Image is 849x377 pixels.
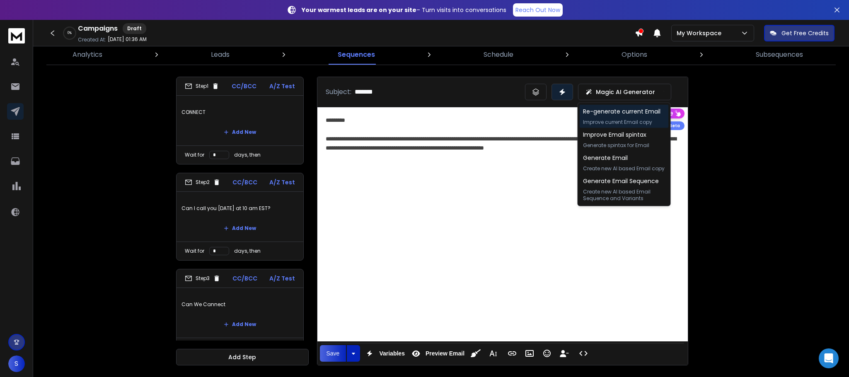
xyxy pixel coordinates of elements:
[756,50,803,60] p: Subsequences
[583,142,649,149] p: Generate spintax for Email
[819,348,839,368] div: Open Intercom Messenger
[232,82,256,90] p: CC/BCC
[333,45,380,65] a: Sequences
[484,50,513,60] p: Schedule
[781,29,829,37] p: Get Free Credits
[68,45,107,65] a: Analytics
[176,269,304,357] li: Step3CC/BCCA/Z TestCan We CannectAdd NewWait fordays, then
[302,6,416,14] strong: Your warmest leads are on your site
[576,345,591,362] button: Code View
[320,345,346,362] button: Save
[181,197,298,220] p: Can I call you [DATE] at 10 am EST?
[8,355,25,372] button: S
[176,349,309,365] button: Add Step
[211,50,230,60] p: Leads
[764,25,834,41] button: Get Free Credits
[269,274,295,283] p: A/Z Test
[617,45,652,65] a: Options
[583,188,665,202] p: Create new AI based Email Sequence and Variants
[302,6,506,14] p: – Turn visits into conversations
[181,293,298,316] p: Can We Cannect
[539,345,555,362] button: Emoticons
[479,45,518,65] a: Schedule
[269,178,295,186] p: A/Z Test
[234,152,261,158] p: days, then
[176,77,304,164] li: Step1CC/BCCA/Z TestCONNECTAdd NewWait fordays, then
[78,24,118,34] h1: Campaigns
[362,345,406,362] button: Variables
[583,119,660,126] p: Improve current Email copy
[78,36,106,43] p: Created At:
[596,88,655,96] p: Magic AI Generator
[504,345,520,362] button: Insert Link (Ctrl+K)
[8,28,25,43] img: logo
[68,31,72,36] p: 0 %
[583,130,649,139] h1: Improve Email spintax
[513,3,563,17] a: Reach Out Now
[556,345,572,362] button: Insert Unsubscribe Link
[377,350,406,357] span: Variables
[185,82,219,90] div: Step 1
[185,179,220,186] div: Step 2
[176,173,304,261] li: Step2CC/BCCA/Z TestCan I call you [DATE] at 10 am EST?Add NewWait fordays, then
[269,82,295,90] p: A/Z Test
[583,154,665,162] h1: Generate Email
[522,345,537,362] button: Insert Image (Ctrl+P)
[232,178,257,186] p: CC/BCC
[408,345,466,362] button: Preview Email
[234,248,261,254] p: days, then
[485,345,501,362] button: More Text
[515,6,560,14] p: Reach Out Now
[583,165,665,172] p: Create new AI based Email copy
[751,45,808,65] a: Subsequences
[424,350,466,357] span: Preview Email
[468,345,484,362] button: Clean HTML
[217,124,263,140] button: Add New
[338,50,375,60] p: Sequences
[206,45,235,65] a: Leads
[665,121,685,130] div: Beta
[583,177,665,185] h1: Generate Email Sequence
[217,316,263,333] button: Add New
[181,101,298,124] p: CONNECT
[578,84,671,100] button: Magic AI Generator
[217,220,263,237] button: Add New
[73,50,102,60] p: Analytics
[232,274,257,283] p: CC/BCC
[185,275,220,282] div: Step 3
[622,50,647,60] p: Options
[123,23,146,34] div: Draft
[185,152,204,158] p: Wait for
[677,29,725,37] p: My Workspace
[185,248,204,254] p: Wait for
[326,87,351,97] p: Subject:
[108,36,147,43] p: [DATE] 01:36 AM
[583,107,660,116] h1: Re-generate current Email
